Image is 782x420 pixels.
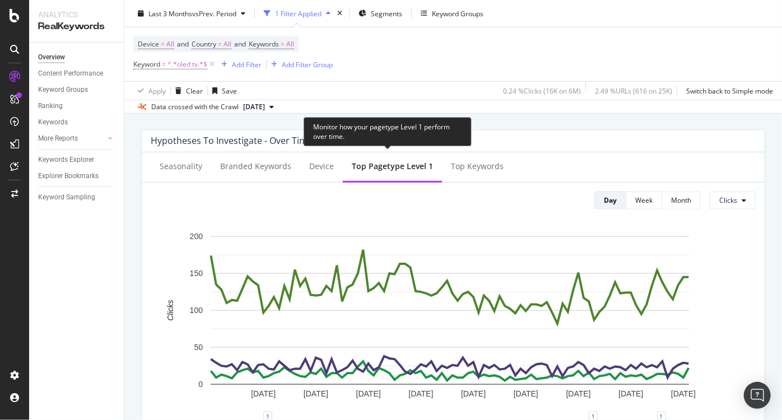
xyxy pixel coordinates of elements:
[148,8,192,18] span: Last 3 Months
[304,117,472,146] div: Monitor how your pagetype Level 1 perform over time.
[220,161,291,172] div: Branded Keywords
[259,4,335,22] button: 1 Filter Applied
[166,36,174,52] span: All
[198,380,203,389] text: 0
[662,192,701,209] button: Month
[190,306,203,315] text: 100
[239,100,278,114] button: [DATE]
[232,59,262,69] div: Add Filter
[151,135,313,146] div: Hypotheses to Investigate - Over Time
[352,161,433,172] div: Top pagetype Level 1
[222,86,237,95] div: Save
[281,39,285,49] span: =
[371,8,402,18] span: Segments
[38,68,116,80] a: Content Performance
[38,154,116,166] a: Keywords Explorer
[744,382,771,409] div: Open Intercom Messenger
[566,389,591,398] text: [DATE]
[162,59,166,69] span: =
[514,389,538,398] text: [DATE]
[38,68,103,80] div: Content Performance
[38,170,116,182] a: Explorer Bookmarks
[671,195,691,205] div: Month
[618,389,643,398] text: [DATE]
[171,82,203,100] button: Clear
[354,4,407,22] button: Segments
[190,232,203,241] text: 200
[151,102,239,112] div: Data crossed with the Crawl
[234,39,246,49] span: and
[595,86,672,95] div: 2.49 % URLs ( 616 on 25K )
[133,82,166,100] button: Apply
[686,86,773,95] div: Switch back to Simple mode
[626,192,662,209] button: Week
[416,4,488,22] button: Keyword Groups
[682,82,773,100] button: Switch back to Simple mode
[275,8,322,18] div: 1 Filter Applied
[38,52,116,63] a: Overview
[133,4,250,22] button: Last 3 MonthsvsPrev. Period
[208,82,237,100] button: Save
[38,9,115,20] div: Analytics
[186,86,203,95] div: Clear
[356,389,381,398] text: [DATE]
[38,116,116,128] a: Keywords
[461,389,486,398] text: [DATE]
[451,161,504,172] div: Top Keywords
[243,102,265,112] span: 2025 Aug. 31st
[432,8,483,18] div: Keyword Groups
[133,59,160,69] span: Keyword
[38,170,99,182] div: Explorer Bookmarks
[282,59,333,69] div: Add Filter Group
[503,86,581,95] div: 0.24 % Clicks ( 16K on 6M )
[594,192,626,209] button: Day
[38,116,68,128] div: Keywords
[38,52,65,63] div: Overview
[177,39,189,49] span: and
[604,195,617,205] div: Day
[166,300,175,321] text: Clicks
[286,36,294,52] span: All
[38,20,115,33] div: RealKeywords
[38,192,116,203] a: Keyword Sampling
[38,192,95,203] div: Keyword Sampling
[194,343,203,352] text: 50
[249,39,279,49] span: Keywords
[38,100,116,112] a: Ranking
[408,389,433,398] text: [DATE]
[218,39,222,49] span: =
[719,195,737,205] span: Clicks
[224,36,231,52] span: All
[151,231,748,416] svg: A chart.
[251,389,276,398] text: [DATE]
[267,58,333,71] button: Add Filter Group
[161,39,165,49] span: =
[148,86,166,95] div: Apply
[710,192,756,209] button: Clicks
[160,161,202,172] div: Seasonality
[671,389,696,398] text: [DATE]
[38,84,116,96] a: Keyword Groups
[38,154,94,166] div: Keywords Explorer
[38,133,78,144] div: More Reports
[192,8,236,18] span: vs Prev. Period
[217,58,262,71] button: Add Filter
[190,269,203,278] text: 150
[304,389,328,398] text: [DATE]
[635,195,653,205] div: Week
[309,161,334,172] div: Device
[38,100,63,112] div: Ranking
[192,39,216,49] span: Country
[38,84,88,96] div: Keyword Groups
[38,133,105,144] a: More Reports
[138,39,159,49] span: Device
[167,57,207,72] span: ^.*oled tv.*$
[335,8,345,19] div: times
